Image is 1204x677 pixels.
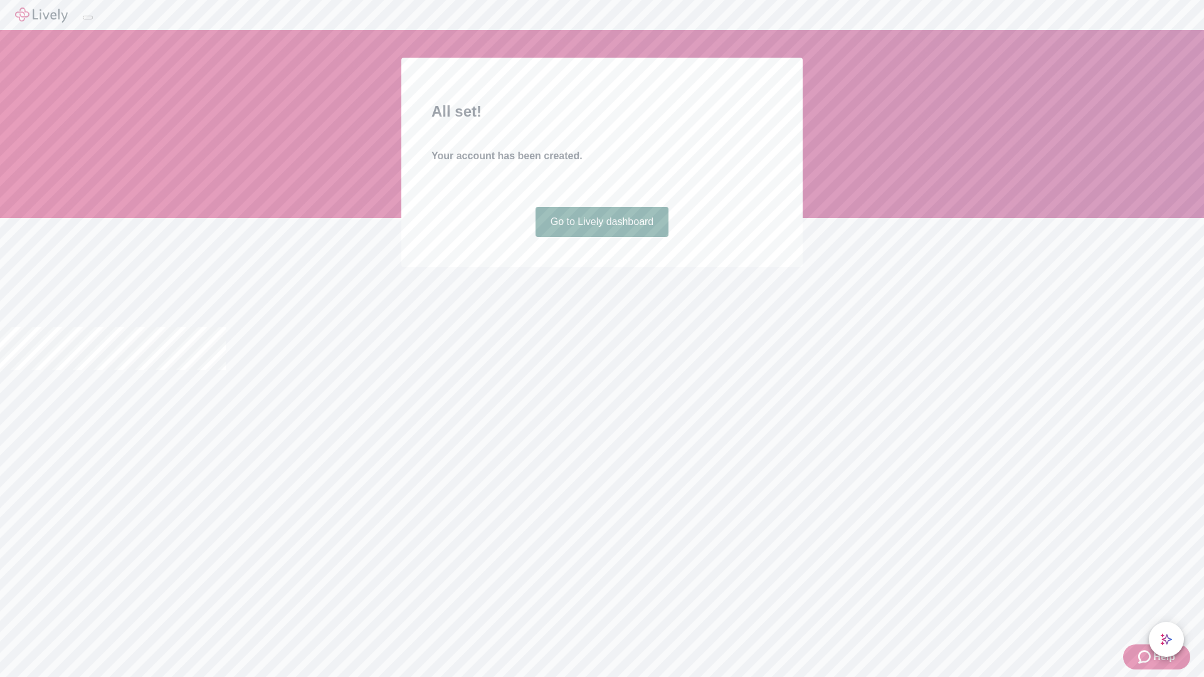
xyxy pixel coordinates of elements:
[1160,633,1173,646] svg: Lively AI Assistant
[431,100,773,123] h2: All set!
[536,207,669,237] a: Go to Lively dashboard
[1138,649,1153,664] svg: Zendesk support icon
[15,8,68,23] img: Lively
[1149,622,1184,657] button: chat
[83,16,93,19] button: Log out
[1123,644,1190,669] button: Zendesk support iconHelp
[431,149,773,164] h4: Your account has been created.
[1153,649,1175,664] span: Help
